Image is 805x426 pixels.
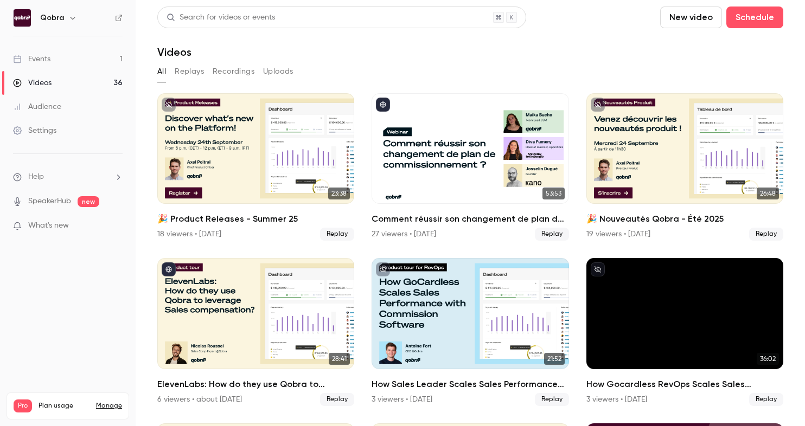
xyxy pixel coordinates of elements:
[591,262,605,276] button: unpublished
[157,394,242,405] div: 6 viewers • about [DATE]
[13,125,56,136] div: Settings
[14,9,31,27] img: Qobra
[13,78,52,88] div: Videos
[28,196,71,207] a: SpeakerHub
[591,98,605,112] button: unpublished
[157,258,354,405] li: ElevenLabs: How do they use Qobra to leverage Sales compensation?
[586,394,647,405] div: 3 viewers • [DATE]
[175,63,204,80] button: Replays
[586,378,783,391] h2: How Gocardless RevOps Scales Sales Performance with Compensation Automation
[749,228,783,241] span: Replay
[544,353,565,365] span: 21:52
[372,212,568,225] h2: Comment réussir son changement de plan de commissionnement ?
[157,93,354,241] a: 23:38🎉 Product Releases - Summer 2518 viewers • [DATE]Replay
[329,353,350,365] span: 28:41
[96,402,122,410] a: Manage
[376,98,390,112] button: published
[13,101,61,112] div: Audience
[372,378,568,391] h2: How Sales Leader Scales Sales Performance with commission software
[157,378,354,391] h2: ElevenLabs: How do they use Qobra to leverage Sales compensation?
[660,7,722,28] button: New video
[542,188,565,199] span: 53:53
[14,399,32,412] span: Pro
[157,46,191,59] h1: Videos
[372,93,568,241] li: Comment réussir son changement de plan de commissionnement ?
[376,262,390,276] button: unpublished
[39,402,90,410] span: Plan usage
[320,393,354,406] span: Replay
[586,212,783,225] h2: 🎉 Nouveautés Qobra - Été 2025
[157,258,354,405] a: 28:41ElevenLabs: How do they use Qobra to leverage Sales compensation?6 viewers • about [DATE]Replay
[78,196,99,207] span: new
[157,7,783,419] section: Videos
[372,258,568,405] li: How Sales Leader Scales Sales Performance with commission software
[40,12,64,23] h6: Qobra
[157,63,166,80] button: All
[263,63,293,80] button: Uploads
[328,188,350,199] span: 23:38
[372,93,568,241] a: 53:53Comment réussir son changement de plan de commissionnement ?27 viewers • [DATE]Replay
[110,221,123,231] iframe: Noticeable Trigger
[372,229,436,240] div: 27 viewers • [DATE]
[586,258,783,405] li: How Gocardless RevOps Scales Sales Performance with Compensation Automation
[726,7,783,28] button: Schedule
[586,258,783,405] a: 36:02How Gocardless RevOps Scales Sales Performance with Compensation Automation3 viewers • [DATE...
[28,220,69,231] span: What's new
[320,228,354,241] span: Replay
[157,229,221,240] div: 18 viewers • [DATE]
[13,171,123,183] li: help-dropdown-opener
[213,63,254,80] button: Recordings
[13,54,50,64] div: Events
[757,353,779,365] span: 36:02
[586,93,783,241] a: 26:48🎉 Nouveautés Qobra - Été 202519 viewers • [DATE]Replay
[157,212,354,225] h2: 🎉 Product Releases - Summer 25
[28,171,44,183] span: Help
[372,258,568,405] a: 21:52How Sales Leader Scales Sales Performance with commission software3 viewers • [DATE]Replay
[372,394,432,405] div: 3 viewers • [DATE]
[157,93,354,241] li: 🎉 Product Releases - Summer 25
[535,393,569,406] span: Replay
[586,229,650,240] div: 19 viewers • [DATE]
[162,262,176,276] button: published
[757,188,779,199] span: 26:48
[535,228,569,241] span: Replay
[749,393,783,406] span: Replay
[167,12,275,23] div: Search for videos or events
[162,98,176,112] button: unpublished
[586,93,783,241] li: 🎉 Nouveautés Qobra - Été 2025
